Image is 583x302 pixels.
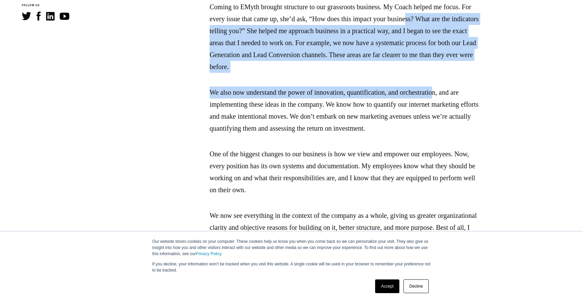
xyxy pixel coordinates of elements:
img: YouTube [60,13,69,20]
img: Facebook [37,12,41,21]
p: Our website stores cookies on your computer. These cookies help us know you when you come back so... [152,238,431,257]
a: Privacy Policy [196,251,221,256]
a: Decline [403,279,429,293]
p: We also now understand the power of innovation, quantification, and orchestration, and are implem... [210,87,483,134]
img: Twitter [22,12,31,20]
p: If you decline, your information won’t be tracked when you visit this website. A single cookie wi... [152,261,431,273]
h6: FOLLOW US [22,3,104,8]
p: We now see everything in the context of the company as a whole, giving us greater organizational ... [210,210,483,258]
p: Coming to EMyth brought structure to our grassroots business. My Coach helped me focus. For every... [210,1,483,73]
img: LinkedIn [46,12,55,21]
p: One of the biggest changes to our business is how we view and empower our employees. Now, every p... [210,148,483,196]
a: Accept [375,279,399,293]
